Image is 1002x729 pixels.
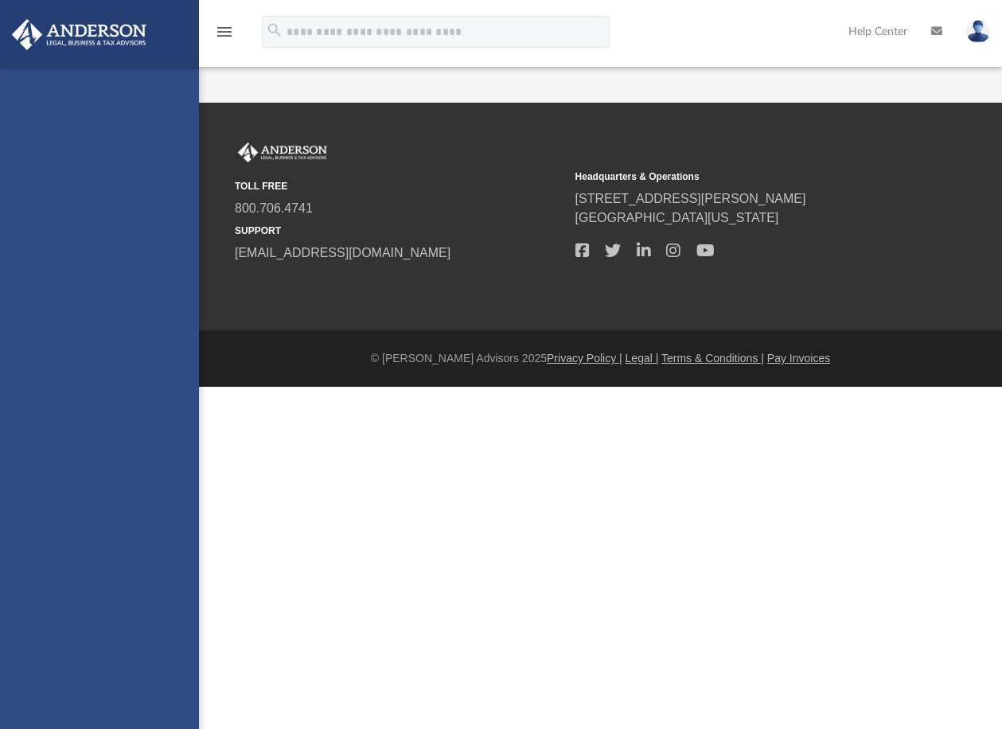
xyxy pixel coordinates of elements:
[626,352,659,364] a: Legal |
[547,352,622,364] a: Privacy Policy |
[7,19,151,50] img: Anderson Advisors Platinum Portal
[235,179,564,193] small: TOLL FREE
[235,224,564,238] small: SUPPORT
[235,246,450,259] a: [EMAIL_ADDRESS][DOMAIN_NAME]
[575,192,806,205] a: [STREET_ADDRESS][PERSON_NAME]
[575,211,779,224] a: [GEOGRAPHIC_DATA][US_STATE]
[199,350,1002,367] div: © [PERSON_NAME] Advisors 2025
[266,21,283,39] i: search
[235,142,330,163] img: Anderson Advisors Platinum Portal
[767,352,830,364] a: Pay Invoices
[661,352,764,364] a: Terms & Conditions |
[235,201,313,215] a: 800.706.4741
[215,22,234,41] i: menu
[575,170,905,184] small: Headquarters & Operations
[215,30,234,41] a: menu
[966,20,990,43] img: User Pic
